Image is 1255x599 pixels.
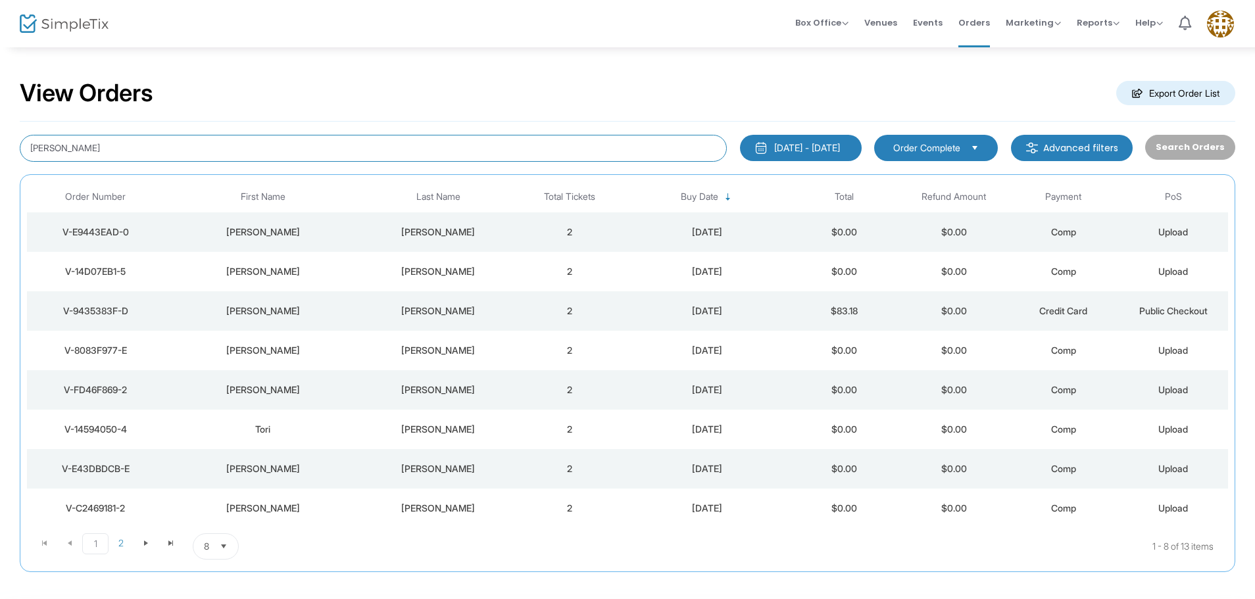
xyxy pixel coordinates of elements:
span: 8 [204,540,209,553]
span: Upload [1158,463,1188,474]
button: Select [966,141,984,155]
td: $0.00 [899,212,1009,252]
div: 9/2/2025 [628,502,786,515]
div: V-E9443EAD-0 [30,226,160,239]
div: 9/2/2025 [628,462,786,475]
div: Sliva [365,344,512,357]
div: 9/2/2025 [628,383,786,396]
div: Mitchell [167,304,358,318]
button: [DATE] - [DATE] [740,135,862,161]
input: Search by name, email, phone, order number, ip address, or last 4 digits of card [20,135,727,162]
td: $0.00 [789,410,899,449]
td: $0.00 [789,449,899,489]
div: 9/2/2025 [628,423,786,436]
div: V-14594050-4 [30,423,160,436]
td: 2 [515,212,625,252]
span: Go to the next page [134,533,159,553]
span: Comp [1051,384,1076,395]
td: $83.18 [789,291,899,331]
td: $0.00 [899,489,1009,528]
span: Upload [1158,266,1188,277]
td: $0.00 [899,410,1009,449]
th: Total Tickets [515,181,625,212]
span: Comp [1051,345,1076,356]
span: Payment [1045,191,1081,203]
td: $0.00 [899,291,1009,331]
div: [DATE] - [DATE] [774,141,840,155]
td: $0.00 [899,449,1009,489]
div: Tori [167,423,358,436]
span: Venues [864,6,897,39]
span: Go to the last page [159,533,184,553]
span: Credit Card [1039,305,1087,316]
img: filter [1025,141,1039,155]
m-button: Export Order List [1116,81,1235,105]
div: Sliva [365,265,512,278]
span: Comp [1051,266,1076,277]
td: 2 [515,331,625,370]
div: Sliva [365,462,512,475]
div: Sliva [365,502,512,515]
td: $0.00 [789,252,899,291]
td: $0.00 [899,331,1009,370]
span: Orders [958,6,990,39]
span: Public Checkout [1139,305,1208,316]
span: Page 2 [109,533,134,553]
td: 2 [515,370,625,410]
kendo-pager-info: 1 - 8 of 13 items [370,533,1214,560]
span: Box Office [795,16,849,29]
div: 9/19/2025 [628,226,786,239]
td: $0.00 [789,331,899,370]
div: V-E43DBDCB-E [30,462,160,475]
div: 9/16/2025 [628,304,786,318]
div: Sliva [365,423,512,436]
div: Samantha [167,226,358,239]
div: V-9435383F-D [30,304,160,318]
span: Comp [1051,226,1076,237]
th: Refund Amount [899,181,1009,212]
span: Upload [1158,226,1188,237]
button: Select [214,534,233,559]
td: $0.00 [899,252,1009,291]
span: Events [913,6,943,39]
div: Samantha [167,344,358,357]
td: $0.00 [789,489,899,528]
span: Go to the last page [166,538,176,548]
div: V-8083F977-E [30,344,160,357]
span: Upload [1158,384,1188,395]
span: Comp [1051,463,1076,474]
span: Order Number [65,191,126,203]
td: 2 [515,449,625,489]
span: Upload [1158,423,1188,435]
span: PoS [1165,191,1182,203]
td: 2 [515,291,625,331]
span: Sortable [723,192,733,203]
th: Total [789,181,899,212]
div: 9/19/2025 [628,265,786,278]
div: Samantha [167,265,358,278]
span: Last Name [416,191,460,203]
img: monthly [754,141,768,155]
span: Upload [1158,345,1188,356]
span: Page 1 [82,533,109,554]
div: Sliva [365,226,512,239]
div: V-FD46F869-2 [30,383,160,396]
td: $0.00 [789,370,899,410]
span: Order Complete [893,141,960,155]
div: Sliva [365,383,512,396]
div: 9/2/2025 [628,344,786,357]
span: Help [1135,16,1163,29]
div: Sliva [365,304,512,318]
div: Michele [167,383,358,396]
h2: View Orders [20,79,153,108]
div: Samantha [167,502,358,515]
div: Alexis [167,462,358,475]
td: 2 [515,489,625,528]
span: Go to the next page [141,538,151,548]
span: Comp [1051,423,1076,435]
td: 2 [515,410,625,449]
span: Reports [1077,16,1120,29]
span: Comp [1051,502,1076,514]
span: First Name [241,191,285,203]
td: $0.00 [789,212,899,252]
